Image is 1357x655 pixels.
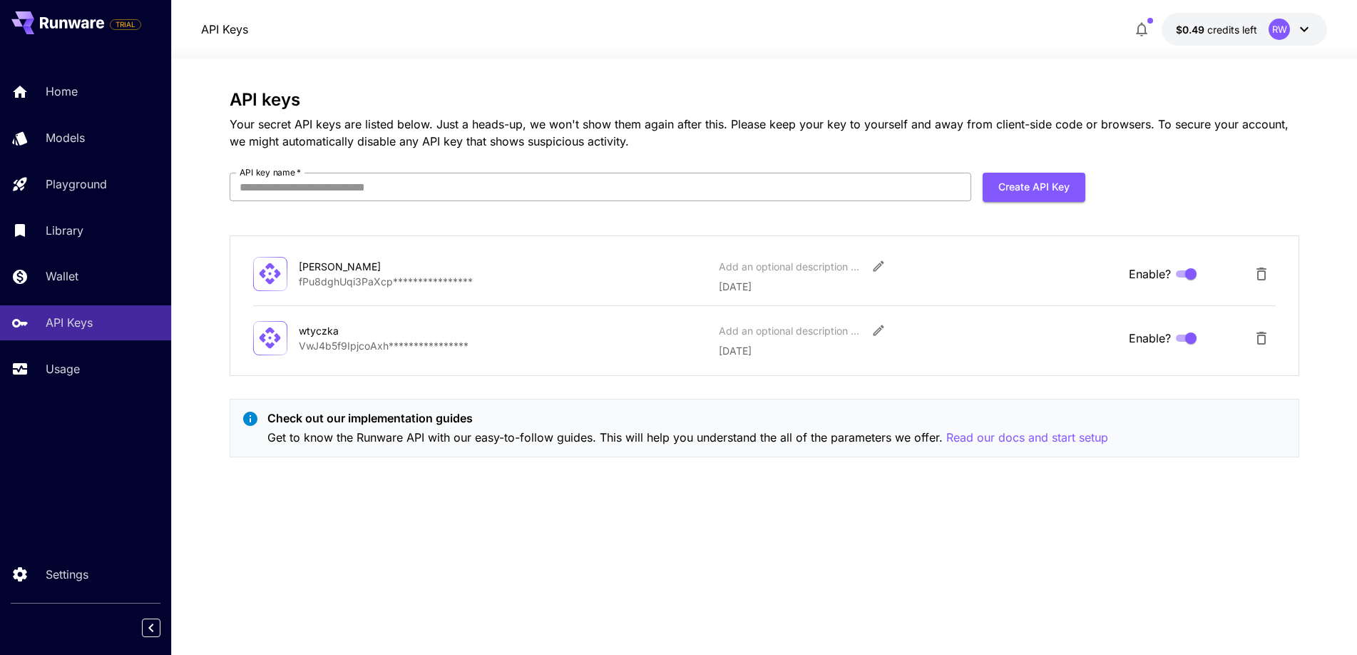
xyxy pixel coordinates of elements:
p: Your secret API keys are listed below. Just a heads-up, we won't show them again after this. Plea... [230,116,1299,150]
a: API Keys [201,21,248,38]
button: Collapse sidebar [142,619,160,637]
div: [PERSON_NAME] [299,259,441,274]
span: Enable? [1129,330,1171,347]
span: TRIAL [111,19,140,30]
div: RW [1269,19,1290,40]
button: Read our docs and start setup [946,429,1108,447]
p: [DATE] [719,343,1117,358]
button: $0.4943RW [1162,13,1327,46]
nav: breadcrumb [201,21,248,38]
div: $0.4943 [1176,22,1257,37]
button: Delete API Key [1247,324,1276,352]
div: Add an optional description or comment [719,259,861,274]
p: Home [46,83,78,100]
span: $0.49 [1176,24,1207,36]
p: Models [46,129,85,146]
div: Add an optional description or comment [719,323,861,338]
p: Settings [46,566,88,583]
label: API key name [240,166,301,178]
span: Enable? [1129,265,1171,283]
h3: API keys [230,90,1299,110]
p: Get to know the Runware API with our easy-to-follow guides. This will help you understand the all... [267,429,1108,447]
span: credits left [1207,24,1257,36]
p: Playground [46,176,107,193]
p: [DATE] [719,279,1117,294]
div: Collapse sidebar [153,615,171,641]
p: Library [46,222,83,239]
p: Check out our implementation guides [267,410,1108,427]
p: Usage [46,360,80,377]
p: Wallet [46,268,78,285]
button: Delete API Key [1247,260,1276,288]
span: Add your payment card to enable full platform functionality. [110,16,141,33]
div: wtyczka [299,323,441,338]
p: API Keys [46,314,93,331]
button: Edit [866,253,891,279]
button: Create API Key [983,173,1085,202]
button: Edit [866,318,891,343]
